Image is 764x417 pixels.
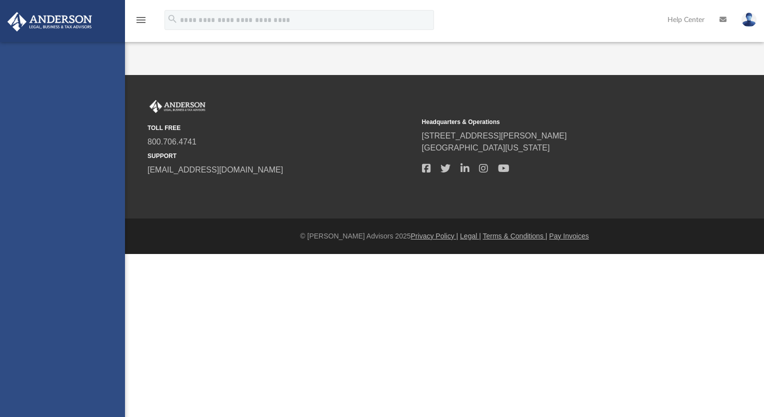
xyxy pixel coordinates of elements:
a: [GEOGRAPHIC_DATA][US_STATE] [422,143,550,152]
a: Privacy Policy | [411,232,458,240]
small: SUPPORT [147,151,415,160]
a: Legal | [460,232,481,240]
img: Anderson Advisors Platinum Portal [4,12,95,31]
div: © [PERSON_NAME] Advisors 2025 [125,231,764,241]
a: Pay Invoices [549,232,588,240]
a: menu [135,19,147,26]
small: Headquarters & Operations [422,117,689,126]
img: User Pic [741,12,756,27]
a: [STREET_ADDRESS][PERSON_NAME] [422,131,567,140]
small: TOLL FREE [147,123,415,132]
a: 800.706.4741 [147,137,196,146]
a: Terms & Conditions | [483,232,547,240]
a: [EMAIL_ADDRESS][DOMAIN_NAME] [147,165,283,174]
img: Anderson Advisors Platinum Portal [147,100,207,113]
i: menu [135,14,147,26]
i: search [167,13,178,24]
